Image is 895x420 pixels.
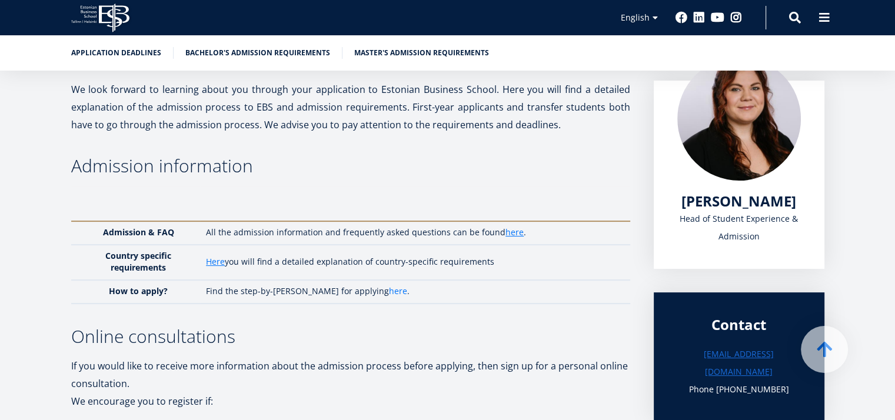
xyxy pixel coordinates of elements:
a: here [505,226,524,238]
a: Application deadlines [71,47,161,59]
h3: Online consultations [71,328,630,345]
span: [PERSON_NAME] [681,191,796,211]
div: Contact [677,316,801,334]
a: here [389,285,407,297]
strong: Country specific requirements [105,250,171,273]
img: liina reimann [677,57,801,181]
td: you will find a detailed explanation of country-specific requirements [200,245,630,280]
a: [PERSON_NAME] [681,192,796,210]
a: [EMAIL_ADDRESS][DOMAIN_NAME] [677,345,801,381]
div: Head of Student Experience & Admission [677,210,801,245]
strong: Admission & FAQ [103,226,174,238]
a: Linkedin [693,12,705,24]
a: Facebook [676,12,687,24]
p: We look forward to learning about you through your application to Estonian Business School. Here ... [71,81,630,134]
a: Master's admission requirements [354,47,489,59]
a: Bachelor's admission requirements [185,47,330,59]
p: If you would like to receive more information about the admission process before applying, then s... [71,357,630,392]
a: Instagram [730,12,742,24]
td: All the admission information and frequently asked questions can be found . [200,221,630,245]
p: We encourage you to register if: [71,392,630,410]
p: Find the step-by-[PERSON_NAME] for applying . [206,285,618,297]
a: Youtube [711,12,724,24]
h3: Admission information [71,157,630,175]
h3: Phone [PHONE_NUMBER] [677,381,801,398]
strong: How to apply? [109,285,168,296]
a: Here [206,256,225,268]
